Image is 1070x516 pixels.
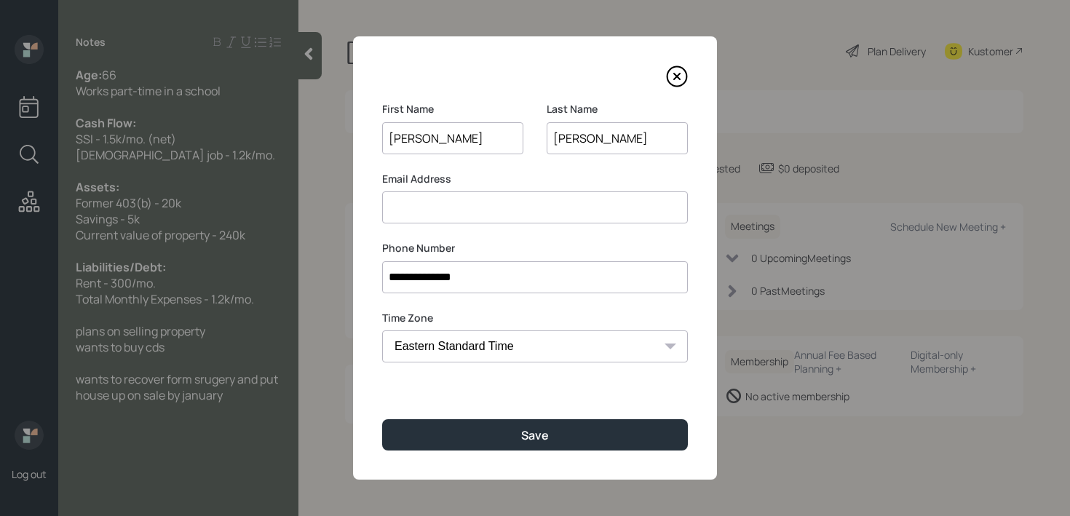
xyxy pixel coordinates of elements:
label: Time Zone [382,311,688,325]
div: Save [521,427,549,443]
label: Phone Number [382,241,688,255]
label: Email Address [382,172,688,186]
label: Last Name [547,102,688,116]
label: First Name [382,102,523,116]
button: Save [382,419,688,450]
